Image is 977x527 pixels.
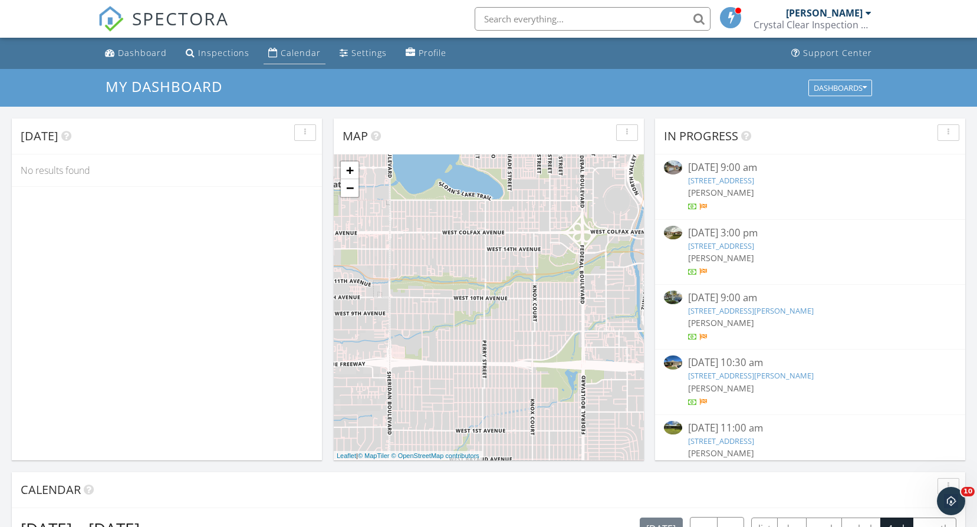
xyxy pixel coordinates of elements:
div: Inspections [198,47,249,58]
img: 9455542%2Fcover_photos%2FgynInUp5fqnBgPV47UH2%2Fsmall.jpg [664,160,682,174]
div: Support Center [803,47,872,58]
div: [PERSON_NAME] [786,7,863,19]
a: [STREET_ADDRESS] [688,175,754,186]
span: [PERSON_NAME] [688,317,754,328]
a: [DATE] 9:00 am [STREET_ADDRESS] [PERSON_NAME] [664,160,956,213]
span: SPECTORA [132,6,229,31]
div: | [334,451,482,461]
a: Profile [401,42,451,64]
div: [DATE] 3:00 pm [688,226,932,241]
span: My Dashboard [106,77,222,96]
iframe: Intercom live chat [937,487,965,515]
a: SPECTORA [98,16,229,41]
img: 9518197%2Fcover_photos%2FSMJpuOhdZEvbycYx7KvQ%2Fsmall.jpg [664,355,682,369]
img: 9549292%2Fcover_photos%2FNXOQ6ZxFQWmCabqC861h%2Fsmall.jpg [664,226,682,239]
a: © MapTiler [358,452,390,459]
span: [PERSON_NAME] [688,383,754,394]
div: Dashboards [814,84,867,92]
img: The Best Home Inspection Software - Spectora [98,6,124,32]
span: In Progress [664,128,738,144]
a: Calendar [264,42,325,64]
a: Inspections [181,42,254,64]
a: Leaflet [337,452,356,459]
a: © OpenStreetMap contributors [392,452,479,459]
div: No results found [12,154,322,186]
div: [DATE] 9:00 am [688,291,932,305]
span: 10 [961,487,975,496]
div: Crystal Clear Inspection Services [754,19,871,31]
a: [DATE] 9:00 am [STREET_ADDRESS][PERSON_NAME] [PERSON_NAME] [664,291,956,343]
div: [DATE] 9:00 am [688,160,932,175]
a: [DATE] 10:30 am [STREET_ADDRESS][PERSON_NAME] [PERSON_NAME] [664,355,956,408]
a: [STREET_ADDRESS] [688,436,754,446]
a: Zoom out [341,179,358,197]
a: Support Center [787,42,877,64]
a: [STREET_ADDRESS] [688,241,754,251]
span: [PERSON_NAME] [688,447,754,459]
div: [DATE] 10:30 am [688,355,932,370]
span: [PERSON_NAME] [688,252,754,263]
a: Zoom in [341,162,358,179]
div: [DATE] 11:00 am [688,421,932,436]
span: Map [343,128,368,144]
a: Settings [335,42,392,64]
a: [DATE] 11:00 am [STREET_ADDRESS] [PERSON_NAME] [664,421,956,473]
div: Profile [419,47,446,58]
a: [STREET_ADDRESS][PERSON_NAME] [688,305,814,316]
span: Calendar [21,482,81,498]
div: Dashboard [118,47,167,58]
img: 9479734%2Freports%2F852c9658-424a-43d2-a691-b0c1187937d5%2Fcover_photos%2FEjHF3R048UOGJcvO7BJD%2F... [664,291,682,304]
a: [STREET_ADDRESS][PERSON_NAME] [688,370,814,381]
a: [DATE] 3:00 pm [STREET_ADDRESS] [PERSON_NAME] [664,226,956,278]
span: [DATE] [21,128,58,144]
span: [PERSON_NAME] [688,187,754,198]
div: Calendar [281,47,321,58]
input: Search everything... [475,7,710,31]
img: 9528828%2Fcover_photos%2Frah58RZ41IBPx5252blM%2Fsmall.jpg [664,421,682,434]
a: Dashboard [100,42,172,64]
button: Dashboards [808,80,872,96]
div: Settings [351,47,387,58]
